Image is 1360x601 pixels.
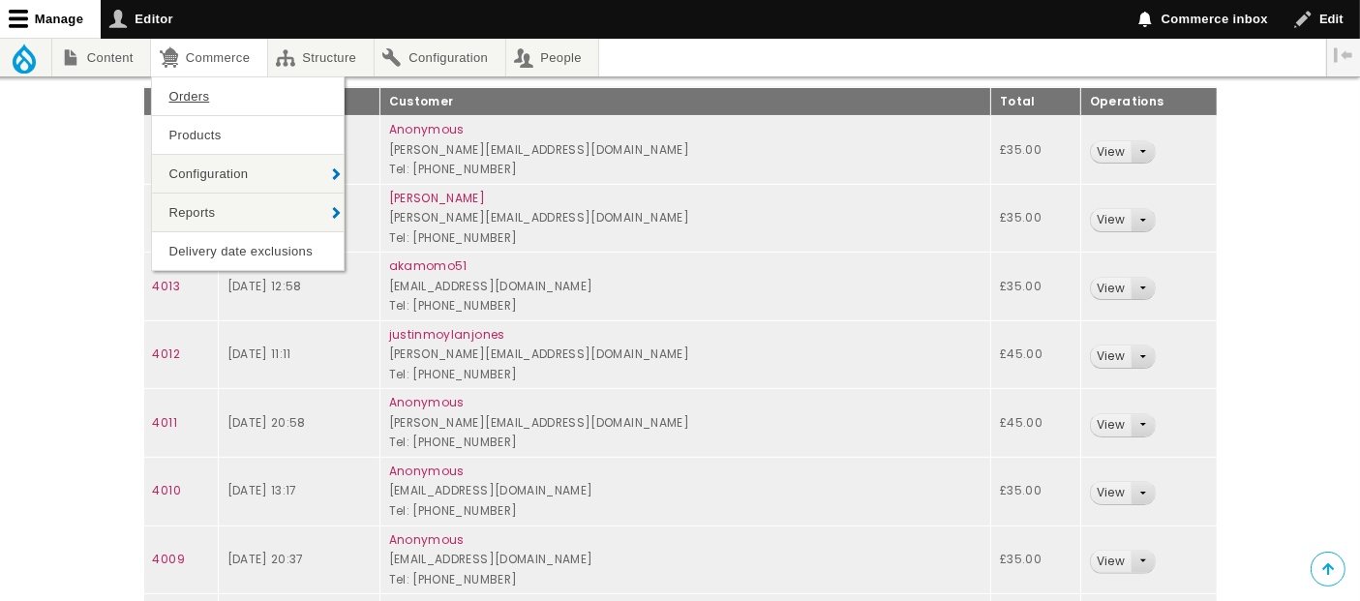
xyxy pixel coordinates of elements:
[991,116,1081,185] td: £35.00
[152,77,344,115] a: Orders
[379,389,990,458] td: [PERSON_NAME][EMAIL_ADDRESS][DOMAIN_NAME] Tel: [PHONE_NUMBER]
[1091,278,1131,300] a: View
[991,389,1081,458] td: £45.00
[991,526,1081,594] td: £35.00
[143,87,218,116] th: #
[389,531,465,548] a: Anonymous
[379,253,990,321] td: [EMAIL_ADDRESS][DOMAIN_NAME] Tel: [PHONE_NUMBER]
[1091,141,1131,164] a: View
[389,190,486,206] a: [PERSON_NAME]
[379,184,990,253] td: [PERSON_NAME][EMAIL_ADDRESS][DOMAIN_NAME] Tel: [PHONE_NUMBER]
[389,121,465,137] a: Anonymous
[152,232,344,270] a: Delivery date exclusions
[152,194,344,231] a: Reports
[152,116,344,154] a: Products
[1091,209,1131,231] a: View
[991,320,1081,389] td: £45.00
[379,320,990,389] td: [PERSON_NAME][EMAIL_ADDRESS][DOMAIN_NAME] Tel: [PHONE_NUMBER]
[379,526,990,594] td: [EMAIL_ADDRESS][DOMAIN_NAME] Tel: [PHONE_NUMBER]
[1091,346,1131,368] a: View
[379,457,990,526] td: [EMAIL_ADDRESS][DOMAIN_NAME] Tel: [PHONE_NUMBER]
[153,414,177,431] a: 4011
[389,463,465,479] a: Anonymous
[991,457,1081,526] td: £35.00
[151,39,266,76] a: Commerce
[227,278,302,294] time: [DATE] 12:58
[1080,87,1217,116] th: Operations
[153,482,181,498] a: 4010
[153,278,180,294] a: 4013
[153,346,180,362] a: 4012
[991,87,1081,116] th: Total
[506,39,599,76] a: People
[1091,414,1131,436] a: View
[152,155,344,193] a: Configuration
[1327,39,1360,72] button: Vertical orientation
[389,394,465,410] a: Anonymous
[991,184,1081,253] td: £35.00
[227,346,291,362] time: [DATE] 11:11
[227,551,304,567] time: [DATE] 20:37
[227,482,297,498] time: [DATE] 13:17
[1091,482,1131,504] a: View
[268,39,374,76] a: Structure
[991,253,1081,321] td: £35.00
[375,39,505,76] a: Configuration
[379,116,990,185] td: [PERSON_NAME][EMAIL_ADDRESS][DOMAIN_NAME] Tel: [PHONE_NUMBER]
[227,414,306,431] time: [DATE] 20:58
[153,551,185,567] a: 4009
[389,326,505,343] a: justinmoylanjones
[52,39,150,76] a: Content
[1091,551,1131,573] a: View
[379,87,990,116] th: Customer
[389,257,468,274] a: akamomo51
